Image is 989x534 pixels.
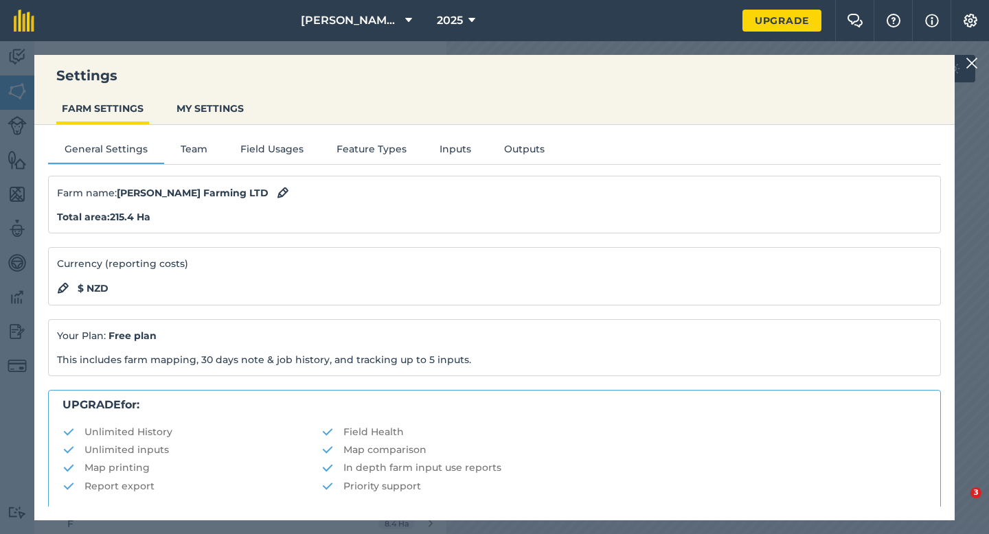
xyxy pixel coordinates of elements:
p: Currency (reporting costs) [57,256,932,271]
img: svg+xml;base64,PHN2ZyB4bWxucz0iaHR0cDovL3d3dy53My5vcmcvMjAwMC9zdmciIHdpZHRoPSIyMiIgaGVpZ2h0PSIzMC... [966,55,978,71]
p: This includes farm mapping, 30 days note & job history, and tracking up to 5 inputs. [57,352,932,367]
li: Unlimited History [62,424,321,439]
iframe: Intercom live chat [942,487,975,520]
img: fieldmargin Logo [14,10,34,32]
img: Two speech bubbles overlapping with the left bubble in the forefront [847,14,863,27]
img: svg+xml;base64,PHN2ZyB4bWxucz0iaHR0cDovL3d3dy53My5vcmcvMjAwMC9zdmciIHdpZHRoPSIxNyIgaGVpZ2h0PSIxNy... [925,12,939,29]
button: FARM SETTINGS [56,95,149,121]
strong: $ NZD [78,281,109,296]
li: Map comparison [321,442,927,457]
li: Priority support [321,478,927,494]
strong: Free plan [109,329,157,342]
strong: [PERSON_NAME] Farming LTD [117,187,269,199]
p: for: [62,396,927,414]
img: A cog icon [962,14,979,27]
span: [PERSON_NAME] Farming LTD [301,12,400,29]
li: Unlimited inputs [62,442,321,457]
h3: Settings [34,66,955,85]
strong: UPGRADE [62,398,121,411]
strong: Total area : 215.4 Ha [57,211,150,223]
button: MY SETTINGS [171,95,249,121]
button: Feature Types [320,141,423,162]
span: 3 [970,487,981,498]
li: In depth farm input use reports [321,460,927,475]
button: Field Usages [224,141,320,162]
span: Farm name : [57,185,269,200]
button: Outputs [488,141,561,162]
button: Team [164,141,224,162]
a: Upgrade [742,10,821,32]
img: A question mark icon [885,14,902,27]
img: svg+xml;base64,PHN2ZyB4bWxucz0iaHR0cDovL3d3dy53My5vcmcvMjAwMC9zdmciIHdpZHRoPSIxOCIgaGVpZ2h0PSIyNC... [57,280,69,297]
li: Report export [62,478,321,494]
button: Inputs [423,141,488,162]
li: Map printing [62,460,321,475]
p: Your Plan: [57,328,932,343]
span: 2025 [437,12,463,29]
img: svg+xml;base64,PHN2ZyB4bWxucz0iaHR0cDovL3d3dy53My5vcmcvMjAwMC9zdmciIHdpZHRoPSIxOCIgaGVpZ2h0PSIyNC... [277,185,289,201]
button: General Settings [48,141,164,162]
li: Field Health [321,424,927,439]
